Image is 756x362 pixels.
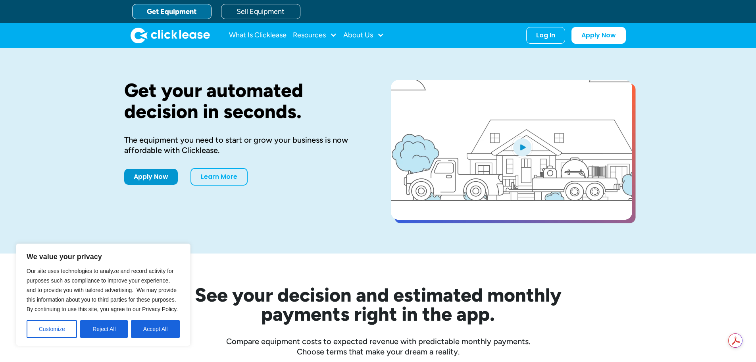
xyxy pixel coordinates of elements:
button: Reject All [80,320,128,338]
div: About Us [343,27,384,43]
a: Learn More [190,168,248,186]
div: We value your privacy [16,244,190,346]
h2: See your decision and estimated monthly payments right in the app. [156,285,600,323]
button: Customize [27,320,77,338]
div: Log In [536,31,555,39]
a: Apply Now [124,169,178,185]
a: Sell Equipment [221,4,300,19]
div: Resources [293,27,337,43]
a: Get Equipment [132,4,212,19]
img: Blue play button logo on a light blue circular background [512,136,533,158]
h1: Get your automated decision in seconds. [124,80,365,122]
a: Apply Now [571,27,626,44]
p: We value your privacy [27,252,180,261]
span: Our site uses technologies to analyze and record activity for purposes such as compliance to impr... [27,268,178,312]
img: Clicklease logo [131,27,210,43]
a: home [131,27,210,43]
div: The equipment you need to start or grow your business is now affordable with Clicklease. [124,135,365,155]
a: What Is Clicklease [229,27,287,43]
div: Compare equipment costs to expected revenue with predictable monthly payments. Choose terms that ... [124,336,632,357]
a: open lightbox [391,80,632,220]
button: Accept All [131,320,180,338]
